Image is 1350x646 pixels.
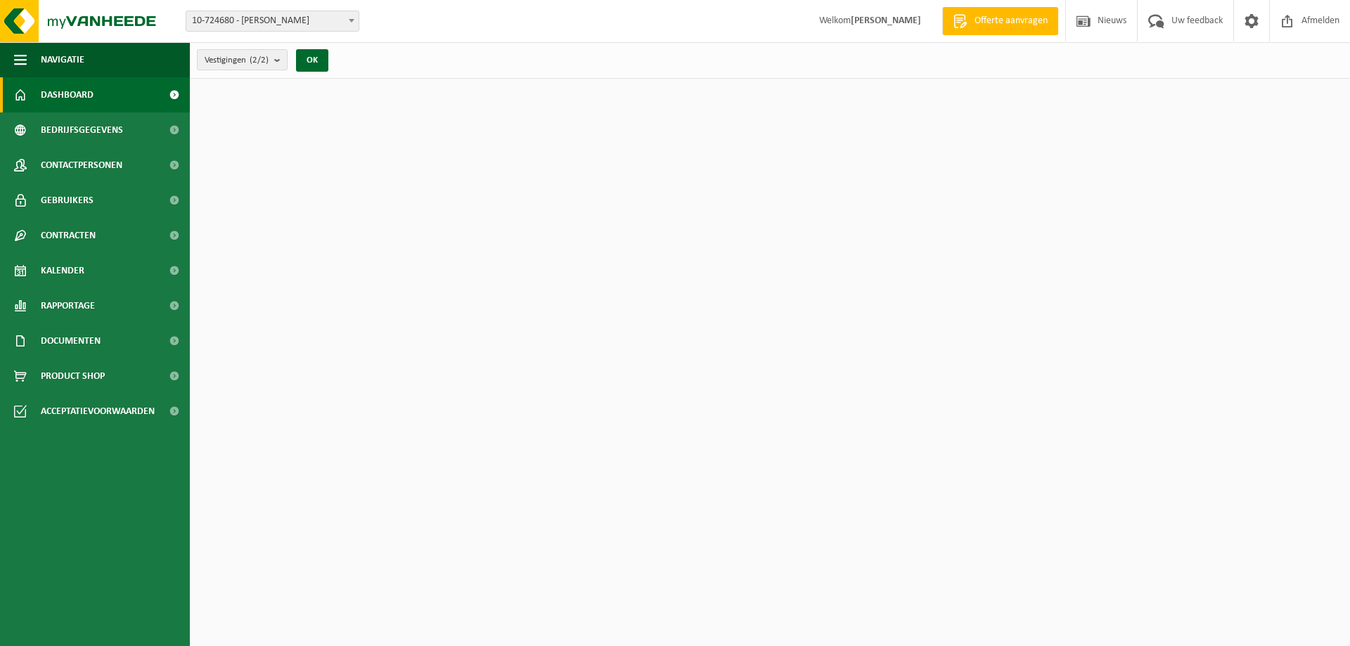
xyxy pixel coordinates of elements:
[41,148,122,183] span: Contactpersonen
[41,42,84,77] span: Navigatie
[186,11,359,31] span: 10-724680 - LEON - KRUIBEKE
[41,77,94,112] span: Dashboard
[971,14,1051,28] span: Offerte aanvragen
[41,288,95,323] span: Rapportage
[250,56,269,65] count: (2/2)
[41,112,123,148] span: Bedrijfsgegevens
[41,394,155,429] span: Acceptatievoorwaarden
[851,15,921,26] strong: [PERSON_NAME]
[41,218,96,253] span: Contracten
[41,253,84,288] span: Kalender
[41,323,101,358] span: Documenten
[41,358,105,394] span: Product Shop
[942,7,1058,35] a: Offerte aanvragen
[296,49,328,72] button: OK
[197,49,288,70] button: Vestigingen(2/2)
[205,50,269,71] span: Vestigingen
[41,183,94,218] span: Gebruikers
[186,11,359,32] span: 10-724680 - LEON - KRUIBEKE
